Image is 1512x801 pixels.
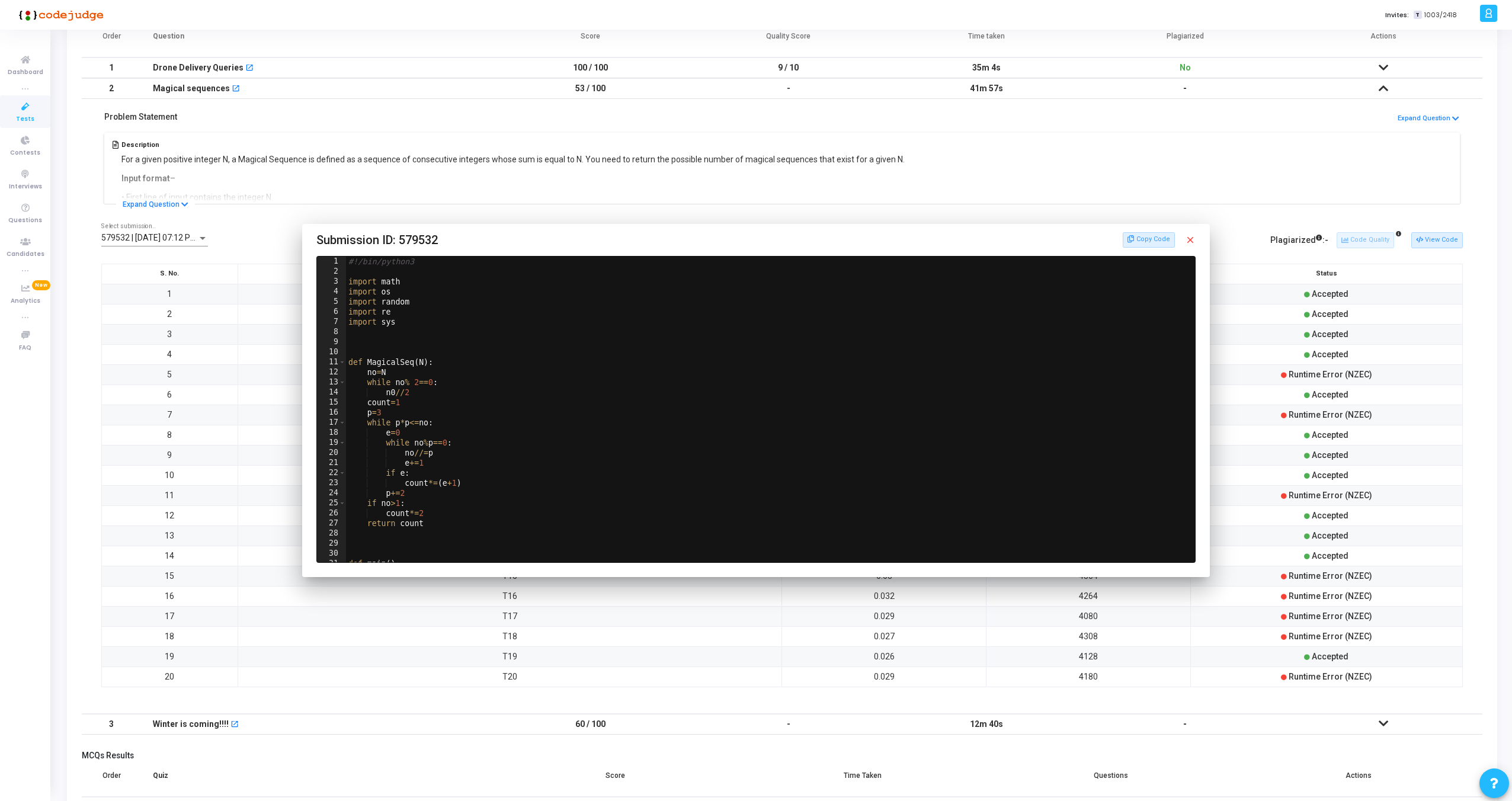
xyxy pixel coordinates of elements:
[317,257,346,267] div: 1
[82,751,1482,761] h5: MCQs Results
[238,425,782,445] td: Test Case 8
[153,58,244,78] div: Drone Delivery Queries
[986,667,1191,687] td: 4180
[1397,113,1460,124] button: Expand Question
[317,277,346,287] div: 3
[1235,764,1482,797] th: Actions
[102,667,238,687] td: 20
[102,385,238,405] td: 6
[238,445,782,465] td: Test Case 9
[1289,370,1372,379] span: Runtime Error (NZEC)
[1312,531,1348,540] span: Accepted
[316,230,438,249] span: Submission ID: 579532
[317,438,346,448] div: 19
[1312,329,1348,339] span: Accepted
[153,79,230,98] div: Magical sequences
[102,264,238,284] th: S. No.
[245,65,254,73] mat-icon: open_in_new
[782,667,986,687] td: 0.029
[102,586,238,606] td: 16
[102,606,238,626] td: 17
[104,112,177,122] h5: Problem Statement
[690,78,888,99] td: -
[238,405,782,425] td: Test Case 7
[82,78,141,99] td: 2
[1424,10,1457,20] span: 1003/2418
[317,317,346,327] div: 7
[317,508,346,518] div: 26
[238,485,782,505] td: T11
[690,57,888,78] td: 9 / 10
[15,3,104,27] img: logo
[82,714,141,735] td: 3
[1289,672,1372,681] span: Runtime Error (NZEC)
[317,418,346,428] div: 17
[690,24,888,57] th: Quality Score
[317,287,346,297] div: 4
[238,385,782,405] td: Test Case 6
[8,68,43,78] span: Dashboard
[888,714,1086,735] td: 12m 40s
[102,626,238,646] td: 18
[1312,511,1348,520] span: Accepted
[1312,430,1348,440] span: Accepted
[102,364,238,385] td: 5
[491,714,690,735] td: 60 / 100
[238,465,782,485] td: Test Case 10
[238,606,782,626] td: T17
[1180,63,1191,72] span: No
[1289,611,1372,621] span: Runtime Error (NZEC)
[1312,652,1348,661] span: Accepted
[317,387,346,398] div: 14
[32,280,50,290] span: New
[1385,10,1409,20] label: Invites:
[232,85,240,94] mat-icon: open_in_new
[1289,571,1372,581] span: Runtime Error (NZEC)
[317,458,346,468] div: 21
[1312,289,1348,299] span: Accepted
[102,485,238,505] td: 11
[690,714,888,735] td: -
[238,364,782,385] td: Test Case 5
[782,646,986,667] td: 0.026
[238,324,782,344] td: Test Case 3
[491,57,690,78] td: 100 / 100
[1312,470,1348,480] span: Accepted
[1270,230,1328,250] div: Plagiarized :
[7,249,44,259] span: Candidates
[1183,84,1187,93] span: -
[888,24,1086,57] th: Time taken
[1312,350,1348,359] span: Accepted
[1284,24,1482,57] th: Actions
[102,324,238,344] td: 3
[238,566,782,586] td: T15
[238,526,782,546] td: T13
[82,764,141,797] th: Order
[1086,24,1284,57] th: Plagiarized
[102,465,238,485] td: 10
[16,114,34,124] span: Tests
[1337,232,1394,248] button: Code Quality
[1123,232,1175,248] button: Copy Code
[102,445,238,465] td: 9
[238,304,782,324] td: Test Case 2
[1312,450,1348,460] span: Accepted
[317,267,346,277] div: 2
[230,721,239,729] mat-icon: open_in_new
[153,715,229,734] div: Winter is coming!!!!
[102,304,238,324] td: 2
[1312,390,1348,399] span: Accepted
[141,24,491,57] th: Question
[1312,309,1348,319] span: Accepted
[317,478,346,488] div: 23
[101,233,236,242] span: 579532 | [DATE] 07:12 PM IST (Best)
[317,549,346,559] div: 30
[1190,264,1462,284] th: Status
[317,327,346,337] div: 8
[238,646,782,667] td: T19
[317,398,346,408] div: 15
[82,24,141,57] th: Order
[19,343,31,353] span: FAQ
[1183,719,1187,729] span: -
[102,646,238,667] td: 19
